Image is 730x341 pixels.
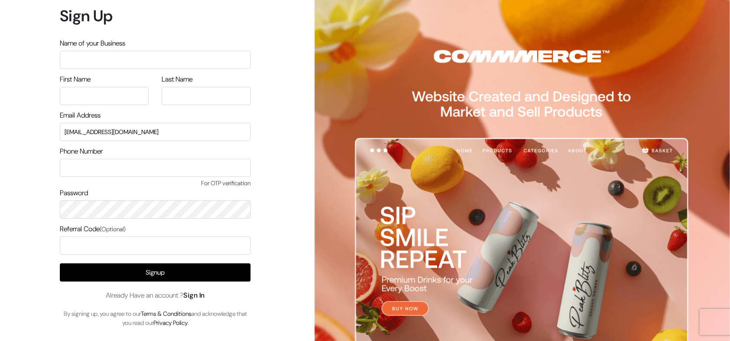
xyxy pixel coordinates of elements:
[60,74,91,85] label: First Name
[100,225,126,233] span: (Optional)
[60,110,101,121] label: Email Address
[60,179,251,188] span: For OTP verification
[60,38,125,49] label: Name of your Business
[106,290,205,301] span: Already Have an account ?
[60,309,251,328] p: By signing up, you agree to our and acknowledge that you read our .
[162,74,192,85] label: Last Name
[60,146,103,157] label: Phone Number
[153,319,188,327] a: Privacy Policy
[141,310,191,318] a: Terms & Conditions
[60,188,88,198] label: Password
[60,263,251,282] button: Signup
[60,224,126,234] label: Referral Code
[183,291,205,300] a: Sign In
[60,7,251,25] h1: Sign Up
